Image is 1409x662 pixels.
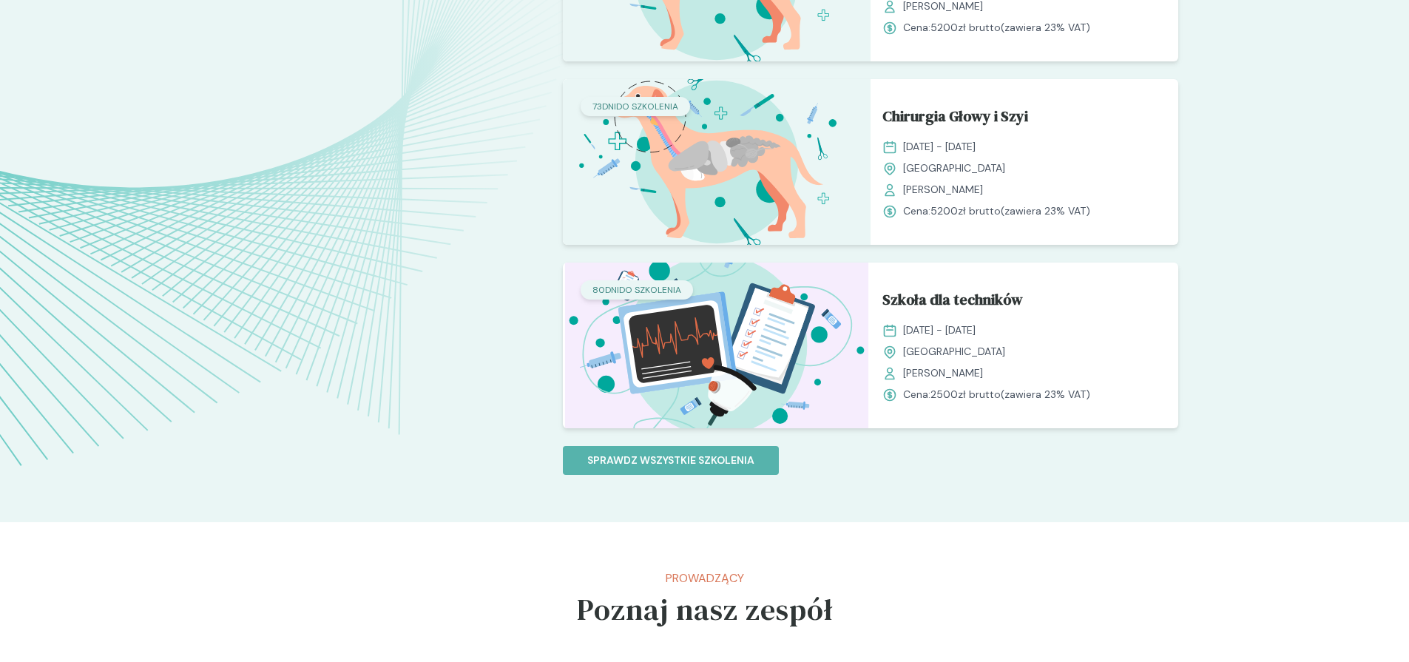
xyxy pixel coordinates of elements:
[592,101,616,112] b: 73 dni
[903,365,983,381] span: [PERSON_NAME]
[882,105,1166,133] a: Chirurgia Głowy i Szyi
[882,105,1028,133] span: Chirurgia Głowy i Szyi
[882,288,1023,317] span: Szkoła dla techników
[903,182,983,197] span: [PERSON_NAME]
[592,283,681,297] p: do szkolenia
[903,344,1005,359] span: [GEOGRAPHIC_DATA]
[587,453,754,468] p: Sprawdz wszystkie szkolenia
[903,387,1090,402] span: Cena: (zawiera 23% VAT)
[903,161,1005,176] span: [GEOGRAPHIC_DATA]
[930,21,1001,34] span: 5200 zł brutto
[930,204,1001,217] span: 5200 zł brutto
[592,100,678,113] p: do szkolenia
[577,570,833,587] p: Prowadzący
[563,79,871,245] img: ZqFXfB5LeNNTxeHy_ChiruGS_T.svg
[903,139,976,155] span: [DATE] - [DATE]
[930,388,1001,401] span: 2500 zł brutto
[563,446,779,475] button: Sprawdz wszystkie szkolenia
[903,203,1090,219] span: Cena: (zawiera 23% VAT)
[563,452,779,467] a: Sprawdz wszystkie szkolenia
[882,288,1166,317] a: Szkoła dla techników
[592,284,619,296] b: 80 dni
[903,322,976,338] span: [DATE] - [DATE]
[563,263,871,428] img: Z2B_FZbqstJ98k08_Technicy_T.svg
[903,20,1090,36] span: Cena: (zawiera 23% VAT)
[577,587,833,632] h5: Poznaj nasz zespół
